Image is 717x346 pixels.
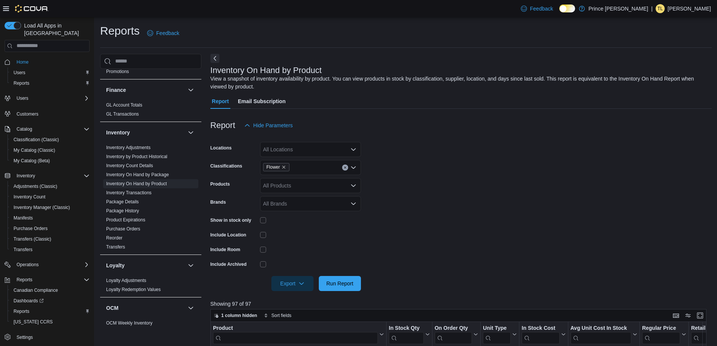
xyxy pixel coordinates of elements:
div: Unit Type [483,325,511,344]
span: Transfers (Classic) [14,236,51,242]
span: Load All Apps in [GEOGRAPHIC_DATA] [21,22,90,37]
button: Inventory [2,171,93,181]
button: Manifests [8,213,93,223]
div: In Stock Qty [389,325,424,332]
a: My Catalog (Classic) [11,146,58,155]
button: [US_STATE] CCRS [8,317,93,327]
div: View a snapshot of inventory availability by product. You can view products in stock by classific... [210,75,708,91]
button: Open list of options [350,165,356,171]
a: Loyalty Adjustments [106,278,146,283]
span: Inventory On Hand by Product [106,181,167,187]
button: Hide Parameters [241,118,296,133]
a: Purchase Orders [11,224,51,233]
span: Reports [11,307,90,316]
button: Inventory Manager (Classic) [8,202,93,213]
span: Inventory by Product Historical [106,154,167,160]
a: Promotions [106,69,129,74]
a: Classification (Classic) [11,135,62,144]
a: [US_STATE] CCRS [11,317,56,326]
span: Inventory Count Details [106,163,153,169]
button: Display options [684,311,693,320]
a: Loyalty Redemption Values [106,287,161,292]
p: [PERSON_NAME] [668,4,711,13]
span: Flower [266,163,280,171]
button: Avg Unit Cost In Stock [570,325,637,344]
input: Dark Mode [559,5,575,12]
span: Operations [14,260,90,269]
button: Loyalty [106,262,185,269]
button: Sort fields [261,311,294,320]
img: Cova [15,5,49,12]
span: Users [17,95,28,101]
span: Promotions [106,69,129,75]
span: Operations [17,262,39,268]
a: Feedback [518,1,556,16]
button: My Catalog (Classic) [8,145,93,155]
a: Package Details [106,199,139,204]
span: Reports [14,308,29,314]
span: Loyalty Adjustments [106,277,146,284]
span: Users [11,68,90,77]
span: Users [14,94,90,103]
span: Customers [14,109,90,118]
span: Inventory Transactions [106,190,152,196]
a: Transfers (Classic) [11,235,54,244]
button: Loyalty [186,261,195,270]
button: In Stock Cost [522,325,565,344]
label: Include Archived [210,261,247,267]
span: Home [17,59,29,65]
a: Inventory Manager (Classic) [11,203,73,212]
span: Purchase Orders [11,224,90,233]
span: Transfers [14,247,32,253]
a: Transfers [11,245,35,254]
a: Transfers [106,244,125,250]
button: In Stock Qty [389,325,430,344]
p: Prince [PERSON_NAME] [589,4,648,13]
div: On Order Qty [434,325,472,344]
span: Inventory [17,173,35,179]
span: Dashboards [11,296,90,305]
a: GL Account Totals [106,102,142,108]
button: Finance [106,86,185,94]
span: Hide Parameters [253,122,293,129]
button: Classification (Classic) [8,134,93,145]
span: Customers [17,111,38,117]
button: Canadian Compliance [8,285,93,296]
button: Operations [2,259,93,270]
a: My Catalog (Beta) [11,156,53,165]
span: Washington CCRS [11,317,90,326]
button: Inventory [186,128,195,137]
a: Reports [11,79,32,88]
span: Reorder [106,235,122,241]
span: Users [14,70,25,76]
div: Regular Price [642,325,680,344]
span: Purchase Orders [106,226,140,232]
button: Enter fullscreen [696,311,705,320]
button: Users [2,93,93,104]
a: Manifests [11,213,36,223]
span: Settings [14,332,90,342]
a: Reports [11,307,32,316]
span: Feedback [156,29,179,37]
span: Package Details [106,199,139,205]
button: Home [2,56,93,67]
button: Transfers [8,244,93,255]
a: Feedback [144,26,182,41]
span: Reports [17,277,32,283]
div: Taylor Larcombe [656,4,665,13]
button: Product [213,325,384,344]
span: Inventory Count [14,194,46,200]
a: Dashboards [8,296,93,306]
span: Email Subscription [238,94,286,109]
div: OCM [100,319,201,331]
span: Inventory Adjustments [106,145,151,151]
span: My Catalog (Beta) [14,158,50,164]
span: [US_STATE] CCRS [14,319,53,325]
span: Sort fields [271,312,291,319]
a: Inventory On Hand by Product [106,181,167,186]
a: Inventory by Product Historical [106,154,167,159]
a: Package History [106,208,139,213]
span: Classification (Classic) [11,135,90,144]
label: Include Location [210,232,246,238]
